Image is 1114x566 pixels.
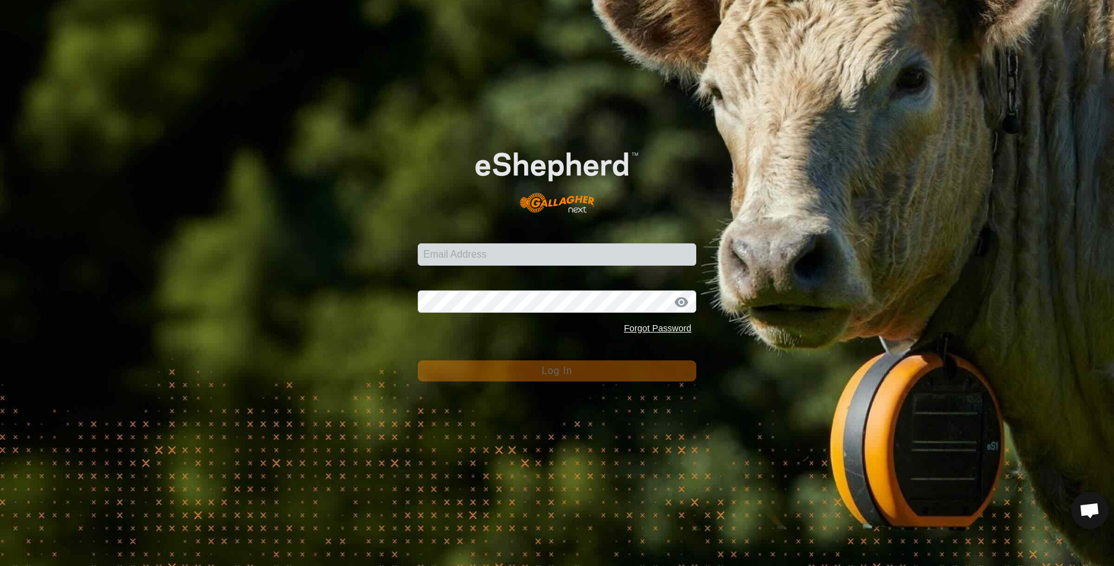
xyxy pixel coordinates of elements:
button: Log In [418,360,696,381]
span: Log In [542,365,572,376]
input: Email Address [418,243,696,266]
a: Forgot Password [624,323,691,333]
img: E-shepherd Logo [446,129,668,224]
a: Open chat [1071,492,1108,529]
